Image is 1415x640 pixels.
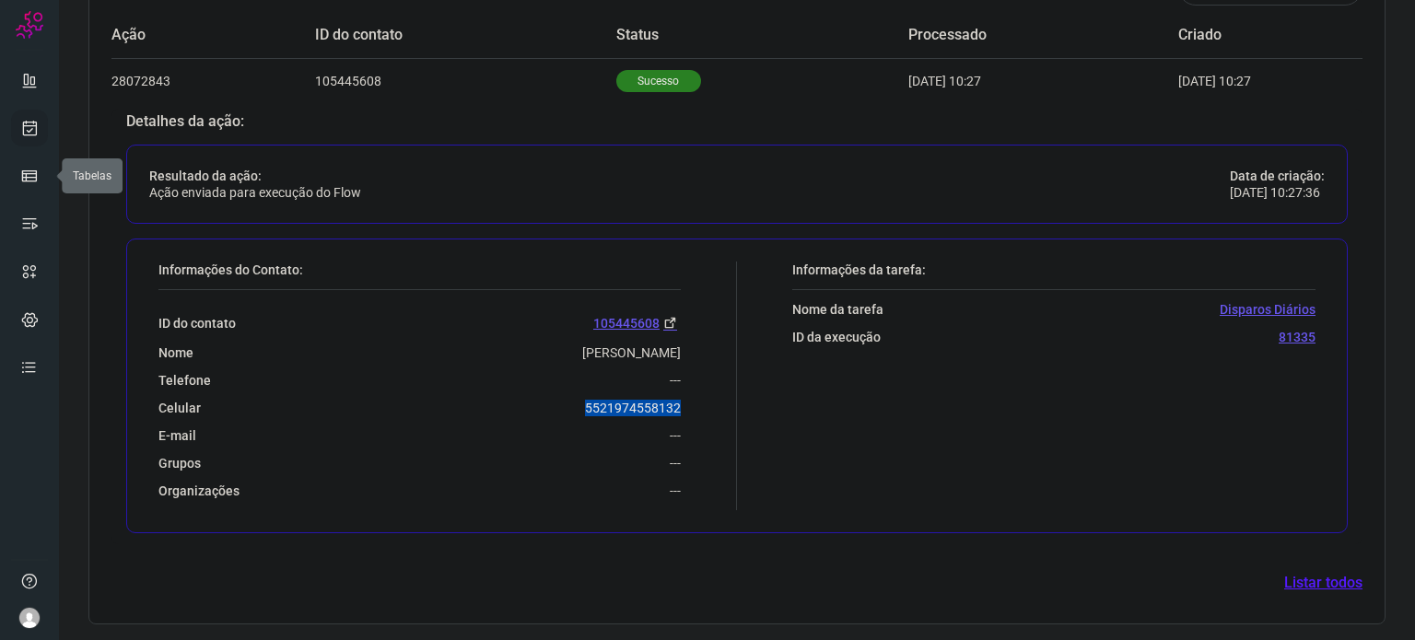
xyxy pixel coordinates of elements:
[582,344,681,361] p: [PERSON_NAME]
[616,13,908,58] td: Status
[111,58,315,103] td: 28072843
[585,400,681,416] p: 5521974558132
[670,372,681,389] p: ---
[158,427,196,444] p: E-mail
[111,13,315,58] td: Ação
[158,400,201,416] p: Celular
[158,262,681,278] p: Informações do Contato:
[18,607,41,629] img: avatar-user-boy.jpg
[73,169,111,182] span: Tabelas
[670,427,681,444] p: ---
[792,301,883,318] p: Nome da tarefa
[670,483,681,499] p: ---
[908,13,1178,58] td: Processado
[158,344,193,361] p: Nome
[1284,572,1362,594] a: Listar todos
[908,58,1178,103] td: [DATE] 10:27
[670,455,681,471] p: ---
[126,113,1348,130] p: Detalhes da ação:
[1279,329,1316,345] p: 81335
[315,58,616,103] td: 105445608
[158,372,211,389] p: Telefone
[16,11,43,39] img: Logo
[158,483,240,499] p: Organizações
[593,312,681,333] a: 105445608
[1220,301,1316,318] p: Disparos Diários
[158,455,201,471] p: Grupos
[158,315,236,332] p: ID do contato
[1230,184,1325,201] p: [DATE] 10:27:36
[149,168,361,184] p: Resultado da ação:
[1178,13,1307,58] td: Criado
[1230,168,1325,184] p: Data de criação:
[315,13,616,58] td: ID do contato
[616,70,701,92] p: Sucesso
[1178,58,1307,103] td: [DATE] 10:27
[792,329,881,345] p: ID da execução
[149,184,361,201] p: Ação enviada para execução do Flow
[792,262,1316,278] p: Informações da tarefa:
